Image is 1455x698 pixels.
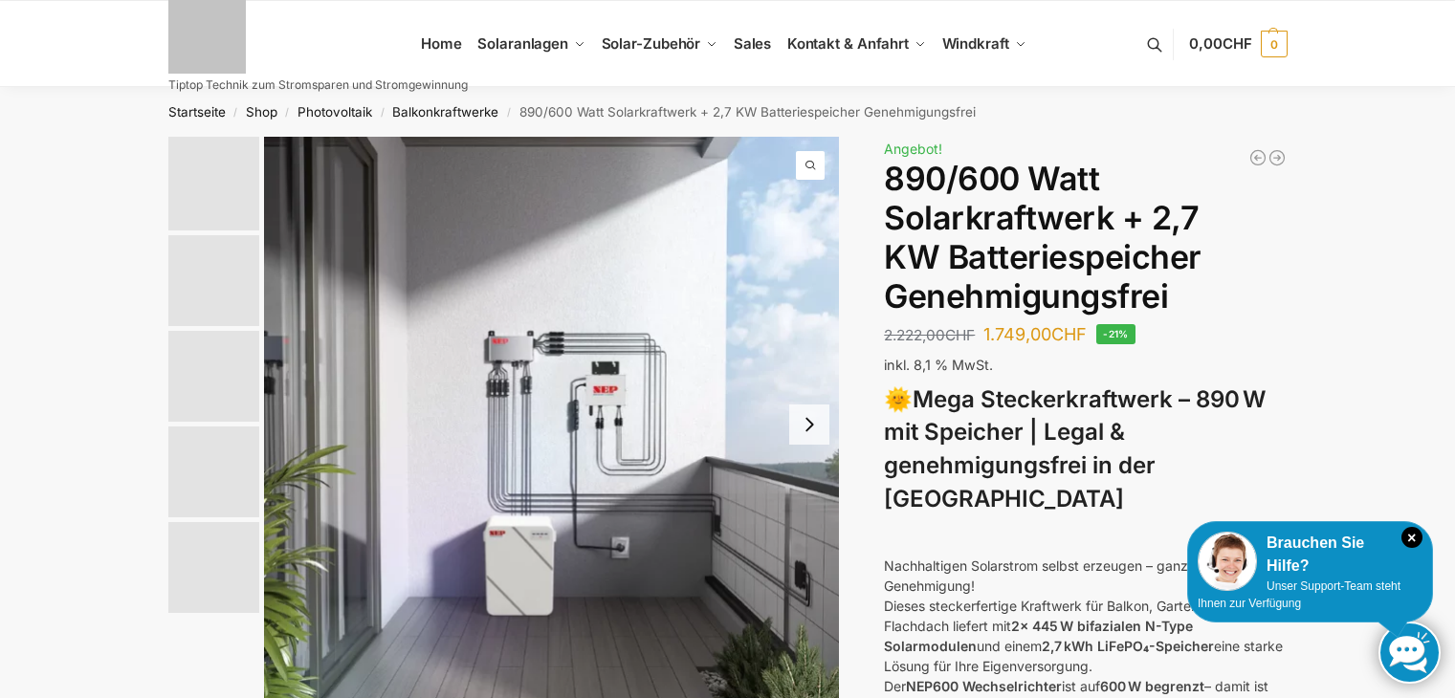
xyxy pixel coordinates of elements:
div: Brauchen Sie Hilfe? [1198,532,1422,578]
a: Shop [246,104,277,120]
img: Customer service [1198,532,1257,591]
a: Kontakt & Anfahrt [779,1,934,87]
bdi: 2.222,00 [884,326,975,344]
a: Startseite [168,104,226,120]
strong: 2x 445 W bifazialen N-Type Solarmodulen [884,618,1193,654]
img: Bificial im Vergleich zu billig Modulen [168,331,259,422]
h1: 890/600 Watt Solarkraftwerk + 2,7 KW Batteriespeicher Genehmigungsfrei [884,160,1287,316]
a: Solar-Zubehör [593,1,725,87]
strong: 2,7 kWh LiFePO₄-Speicher [1042,638,1214,654]
strong: NEP600 Wechselrichter [906,678,1062,694]
span: / [498,105,518,120]
span: Sales [734,34,772,53]
nav: Breadcrumb [134,87,1321,137]
a: 0,00CHF 0 [1189,15,1287,73]
img: Bificial 30 % mehr Leistung [168,522,259,613]
span: inkl. 8,1 % MwSt. [884,357,993,373]
span: Unser Support-Team steht Ihnen zur Verfügung [1198,579,1400,610]
i: Schließen [1401,527,1422,548]
img: BDS1000 [168,426,259,517]
span: Windkraft [942,34,1009,53]
a: Balkonkraftwerk 890 Watt Solarmodulleistung mit 2kW/h Zendure Speicher [1268,148,1287,167]
span: CHF [945,326,975,344]
span: 0 [1261,31,1288,57]
bdi: 1.749,00 [983,324,1087,344]
a: Windkraft [934,1,1034,87]
span: CHF [1223,34,1252,53]
span: Solaranlagen [477,34,568,53]
span: / [226,105,246,120]
span: Angebot! [884,141,942,157]
img: Balkonkraftwerk mit 2,7kw Speicher [168,137,259,230]
span: CHF [1051,324,1087,344]
span: / [372,105,392,120]
a: Photovoltaik [298,104,372,120]
span: Solar-Zubehör [602,34,701,53]
span: 0,00 [1189,34,1251,53]
img: Balkonkraftwerk mit 2,7kw Speicher [168,235,259,326]
span: / [277,105,298,120]
strong: Mega Steckerkraftwerk – 890 W mit Speicher | Legal & genehmigungsfrei in der [GEOGRAPHIC_DATA] [884,385,1266,513]
button: Next slide [789,404,829,445]
a: Solaranlagen [470,1,593,87]
a: Sales [725,1,779,87]
span: -21% [1096,324,1135,344]
strong: 600 W begrenzt [1100,678,1204,694]
p: Tiptop Technik zum Stromsparen und Stromgewinnung [168,79,468,91]
h3: 🌞 [884,383,1287,516]
span: Kontakt & Anfahrt [787,34,909,53]
a: Balkonkraftwerke [392,104,498,120]
a: Balkonkraftwerk 405/600 Watt erweiterbar [1248,148,1268,167]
